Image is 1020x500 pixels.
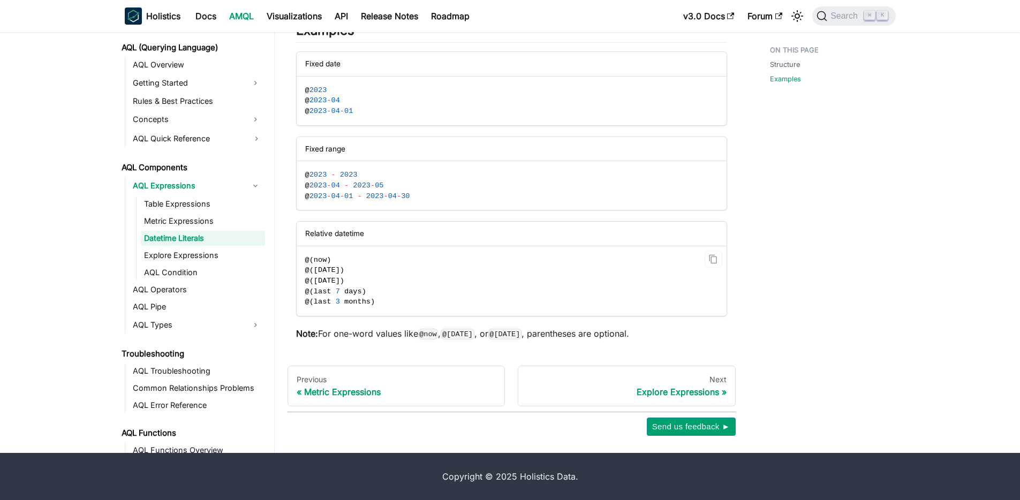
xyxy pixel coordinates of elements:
[288,366,505,406] a: PreviousMetric Expressions
[327,96,331,104] span: -
[488,329,522,339] code: @[DATE]
[354,7,425,25] a: Release Notes
[305,266,309,274] span: @
[296,328,318,339] strong: Note:
[130,177,246,194] a: AQL Expressions
[296,327,727,340] p: For one-word values like , , or , parentheses are optional.
[146,10,180,22] b: Holistics
[314,287,331,296] span: last
[309,277,314,285] span: (
[327,256,331,264] span: )
[305,287,309,296] span: @
[309,298,314,306] span: (
[770,59,800,70] a: Structure
[362,287,366,296] span: )
[441,329,474,339] code: @[DATE]
[397,192,401,200] span: -
[297,387,496,397] div: Metric Expressions
[375,181,383,190] span: 05
[518,366,736,406] a: NextExplore Expressions
[296,22,727,43] h2: Examples
[170,470,851,483] div: Copyright © 2025 Holistics Data.
[305,96,309,104] span: @
[331,171,335,179] span: -
[344,181,349,190] span: -
[314,277,340,285] span: [DATE]
[812,6,895,26] button: Search (Command+K)
[141,214,265,229] a: Metric Expressions
[340,277,344,285] span: )
[246,74,265,92] button: Expand sidebar category 'Getting Started'
[770,74,801,84] a: Examples
[344,298,371,306] span: months
[141,231,265,246] a: Datetime Literals
[309,256,314,264] span: (
[130,282,265,297] a: AQL Operators
[331,192,339,200] span: 04
[297,375,496,384] div: Previous
[246,111,265,128] button: Expand sidebar category 'Concepts'
[130,94,265,109] a: Rules & Best Practices
[309,181,327,190] span: 2023
[305,86,309,94] span: @
[366,192,384,200] span: 2023
[336,287,340,296] span: 7
[309,171,327,179] span: 2023
[297,52,727,76] div: Fixed date
[827,11,864,21] span: Search
[130,398,265,413] a: AQL Error Reference
[336,298,340,306] span: 3
[383,192,388,200] span: -
[118,426,265,441] a: AQL Functions
[141,265,265,280] a: AQL Condition
[130,130,265,147] a: AQL Quick Reference
[246,316,265,334] button: Expand sidebar category 'AQL Types'
[425,7,476,25] a: Roadmap
[305,298,309,306] span: @
[130,57,265,72] a: AQL Overview
[647,418,736,436] button: Send us feedback ►
[388,192,397,200] span: 04
[527,387,727,397] div: Explore Expressions
[125,7,142,25] img: Holistics
[340,192,344,200] span: -
[331,181,339,190] span: 04
[223,7,260,25] a: AMQL
[309,107,327,115] span: 2023
[344,107,353,115] span: 01
[401,192,410,200] span: 30
[314,256,327,264] span: now
[327,181,331,190] span: -
[331,107,339,115] span: 04
[125,7,180,25] a: HolisticsHolistics
[418,329,439,339] code: @now
[314,298,331,306] span: last
[130,381,265,396] a: Common Relationships Problems
[677,7,741,25] a: v3.0 Docs
[705,251,722,268] button: Copy code to clipboard
[130,316,246,334] a: AQL Types
[309,86,327,94] span: 2023
[344,192,353,200] span: 01
[327,107,331,115] span: -
[141,248,265,263] a: Explore Expressions
[340,107,344,115] span: -
[353,181,371,190] span: 2023
[371,181,375,190] span: -
[118,160,265,175] a: AQL Components
[305,192,309,200] span: @
[297,137,727,161] div: Fixed range
[118,40,265,55] a: AQL (Querying Language)
[189,7,223,25] a: Docs
[305,107,309,115] span: @
[309,96,327,104] span: 2023
[305,256,309,264] span: @
[331,96,339,104] span: 04
[527,375,727,384] div: Next
[130,299,265,314] a: AQL Pipe
[288,366,736,406] nav: Docs pages
[327,192,331,200] span: -
[877,11,888,20] kbd: K
[652,420,730,434] span: Send us feedback ►
[328,7,354,25] a: API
